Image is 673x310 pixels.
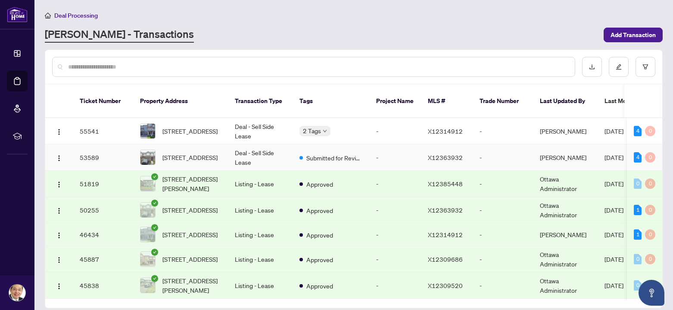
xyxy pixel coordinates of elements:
[306,230,333,240] span: Approved
[533,144,598,171] td: [PERSON_NAME]
[162,126,218,136] span: [STREET_ADDRESS]
[604,96,657,106] span: Last Modified Date
[52,279,66,292] button: Logo
[616,64,622,70] span: edit
[52,203,66,217] button: Logo
[151,249,158,256] span: check-circle
[73,246,133,272] td: 45887
[140,227,155,242] img: thumbnail-img
[428,180,463,188] span: X12385448
[533,118,598,144] td: [PERSON_NAME]
[533,246,598,272] td: Ottawa Administrator
[306,206,333,215] span: Approved
[634,152,642,163] div: 4
[533,171,598,197] td: Ottawa Administrator
[162,174,221,193] span: [STREET_ADDRESS][PERSON_NAME]
[473,272,533,299] td: -
[228,246,293,272] td: Listing - Lease
[151,224,158,231] span: check-circle
[228,144,293,171] td: Deal - Sell Side Lease
[56,207,62,214] img: Logo
[369,144,421,171] td: -
[428,282,463,289] span: X12309520
[473,223,533,246] td: -
[73,144,133,171] td: 53589
[645,126,655,136] div: 0
[7,6,28,22] img: logo
[533,85,598,118] th: Last Updated By
[369,246,421,272] td: -
[634,280,642,291] div: 0
[634,126,642,136] div: 4
[428,206,463,214] span: X12363932
[369,85,421,118] th: Project Name
[611,28,656,42] span: Add Transaction
[52,252,66,266] button: Logo
[73,223,133,246] td: 46434
[45,27,194,43] a: [PERSON_NAME] - Transactions
[645,229,655,240] div: 0
[56,257,62,263] img: Logo
[56,128,62,135] img: Logo
[645,254,655,264] div: 0
[428,231,463,238] span: X12314912
[609,57,629,77] button: edit
[533,272,598,299] td: Ottawa Administrator
[604,127,623,135] span: [DATE]
[228,223,293,246] td: Listing - Lease
[473,171,533,197] td: -
[52,177,66,191] button: Logo
[634,254,642,264] div: 0
[52,228,66,241] button: Logo
[604,206,623,214] span: [DATE]
[228,272,293,299] td: Listing - Lease
[645,178,655,189] div: 0
[604,180,623,188] span: [DATE]
[151,173,158,180] span: check-circle
[428,153,463,161] span: X12363932
[162,276,221,295] span: [STREET_ADDRESS][PERSON_NAME]
[151,275,158,282] span: check-circle
[228,171,293,197] td: Listing - Lease
[73,272,133,299] td: 45838
[604,153,623,161] span: [DATE]
[636,57,655,77] button: filter
[228,118,293,144] td: Deal - Sell Side Lease
[45,13,51,19] span: home
[228,197,293,223] td: Listing - Lease
[473,85,533,118] th: Trade Number
[604,231,623,238] span: [DATE]
[9,285,25,301] img: Profile Icon
[323,129,327,133] span: down
[369,223,421,246] td: -
[303,126,321,136] span: 2 Tags
[52,124,66,138] button: Logo
[604,28,663,42] button: Add Transaction
[369,197,421,223] td: -
[645,205,655,215] div: 0
[421,85,473,118] th: MLS #
[642,64,648,70] span: filter
[140,278,155,293] img: thumbnail-img
[634,205,642,215] div: 1
[54,12,98,19] span: Deal Processing
[645,152,655,163] div: 0
[162,153,218,162] span: [STREET_ADDRESS]
[306,179,333,189] span: Approved
[634,229,642,240] div: 1
[162,254,218,264] span: [STREET_ADDRESS]
[140,203,155,217] img: thumbnail-img
[473,197,533,223] td: -
[306,281,333,291] span: Approved
[369,118,421,144] td: -
[428,255,463,263] span: X12309686
[473,144,533,171] td: -
[73,118,133,144] td: 55541
[56,181,62,188] img: Logo
[369,272,421,299] td: -
[52,150,66,164] button: Logo
[228,85,293,118] th: Transaction Type
[151,200,158,207] span: check-circle
[140,124,155,138] img: thumbnail-img
[162,205,218,215] span: [STREET_ADDRESS]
